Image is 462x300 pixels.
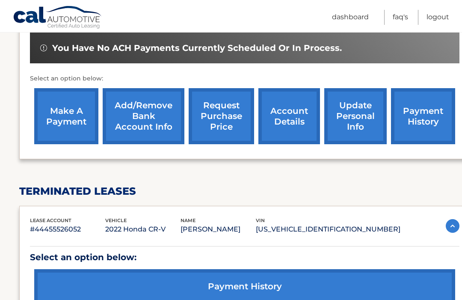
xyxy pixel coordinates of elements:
[256,217,265,223] span: vin
[332,10,369,25] a: Dashboard
[446,219,459,233] img: accordion-active.svg
[40,45,47,51] img: alert-white.svg
[13,6,103,30] a: Cal Automotive
[103,88,184,144] a: Add/Remove bank account info
[181,223,256,235] p: [PERSON_NAME]
[34,88,98,144] a: make a payment
[393,10,408,25] a: FAQ's
[30,250,459,265] p: Select an option below:
[30,223,105,235] p: #44455526052
[426,10,449,25] a: Logout
[30,217,71,223] span: lease account
[189,88,254,144] a: request purchase price
[52,43,342,53] span: You have no ACH payments currently scheduled or in process.
[105,217,127,223] span: vehicle
[30,74,459,84] p: Select an option below:
[105,223,181,235] p: 2022 Honda CR-V
[258,88,320,144] a: account details
[391,88,455,144] a: payment history
[324,88,387,144] a: update personal info
[256,223,400,235] p: [US_VEHICLE_IDENTIFICATION_NUMBER]
[181,217,195,223] span: name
